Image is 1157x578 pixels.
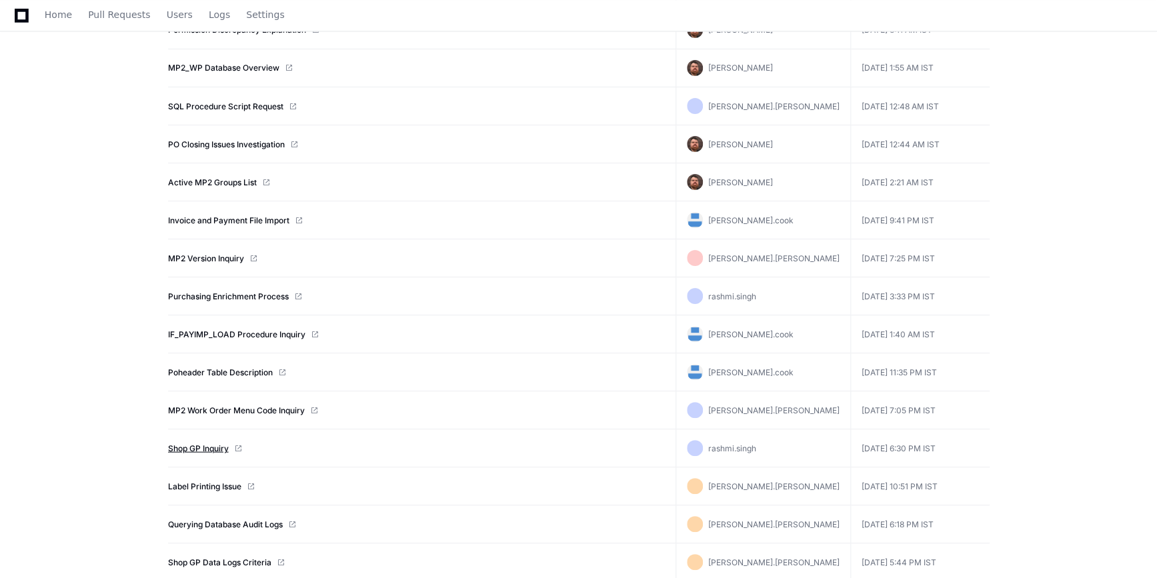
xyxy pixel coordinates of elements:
td: [DATE] 12:44 AM IST [851,125,990,163]
a: Poheader Table Description [168,367,273,377]
td: [DATE] 1:40 AM IST [851,315,990,353]
img: avatar [687,60,703,76]
a: MP2 Version Inquiry [168,253,244,263]
span: Users [167,11,193,19]
a: IF_PAYIMP_LOAD Procedure Inquiry [168,329,305,339]
td: [DATE] 2:21 AM IST [851,163,990,201]
a: MP2 Work Order Menu Code Inquiry [168,405,305,415]
td: [DATE] 1:55 AM IST [851,49,990,87]
span: Home [45,11,72,19]
span: [PERSON_NAME].cook [708,329,794,339]
a: SQL Procedure Script Request [168,101,283,111]
span: [PERSON_NAME].[PERSON_NAME] [708,101,840,111]
span: [PERSON_NAME].[PERSON_NAME] [708,557,840,567]
td: [DATE] 6:18 PM IST [851,505,990,543]
img: 171085085 [687,364,703,380]
img: 171085085 [687,326,703,342]
td: [DATE] 9:41 PM IST [851,201,990,239]
span: [PERSON_NAME].[PERSON_NAME] [708,253,840,263]
span: [PERSON_NAME].[PERSON_NAME] [708,481,840,491]
a: PO Closing Issues Investigation [168,139,285,149]
span: Logs [209,11,230,19]
span: rashmi.singh [708,443,756,453]
span: rashmi.singh [708,291,756,301]
td: [DATE] 6:30 PM IST [851,429,990,467]
a: Label Printing Issue [168,481,241,491]
a: Shop GP Data Logs Criteria [168,557,271,567]
span: [PERSON_NAME].[PERSON_NAME] [708,519,840,529]
img: 171085085 [687,212,703,228]
td: [DATE] 3:33 PM IST [851,277,990,315]
img: avatar [687,136,703,152]
a: Purchasing Enrichment Process [168,291,289,301]
span: Pull Requests [88,11,150,19]
a: Invoice and Payment File Import [168,215,289,225]
td: [DATE] 7:25 PM IST [851,239,990,277]
a: Shop GP Inquiry [168,443,229,453]
span: [PERSON_NAME].cook [708,367,794,377]
span: [PERSON_NAME] [708,63,773,73]
td: [DATE] 11:35 PM IST [851,353,990,391]
span: [PERSON_NAME] [708,139,773,149]
span: [PERSON_NAME].[PERSON_NAME] [708,405,840,415]
td: [DATE] 10:51 PM IST [851,467,990,505]
img: avatar [687,174,703,190]
td: [DATE] 12:48 AM IST [851,87,990,125]
span: Settings [246,11,284,19]
td: [DATE] 7:05 PM IST [851,391,990,429]
span: [PERSON_NAME] [708,177,773,187]
a: Querying Database Audit Logs [168,519,283,529]
span: [PERSON_NAME].cook [708,215,794,225]
a: MP2_WP Database Overview [168,63,279,73]
a: Active MP2 Groups List [168,177,257,187]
